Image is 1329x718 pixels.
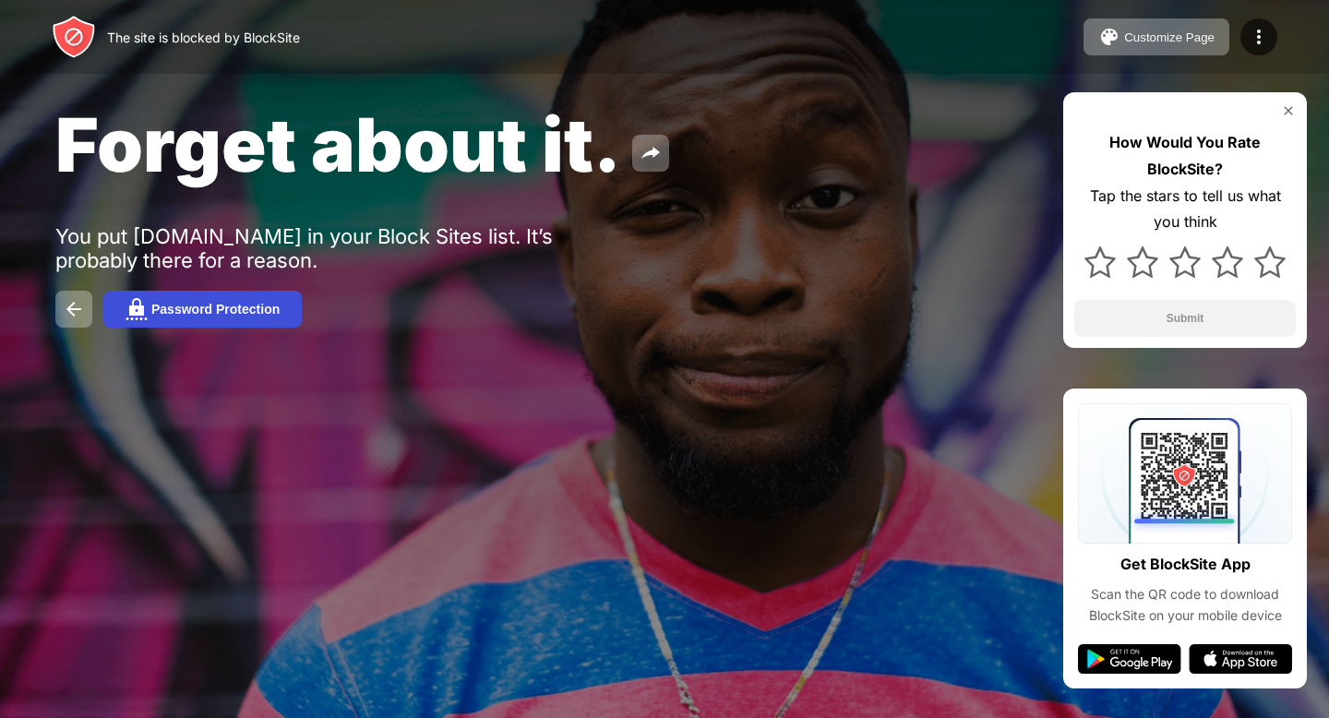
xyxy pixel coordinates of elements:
img: back.svg [63,298,85,320]
img: password.svg [126,298,148,320]
img: pallet.svg [1098,26,1120,48]
img: share.svg [640,142,662,164]
img: star.svg [1212,246,1243,278]
img: header-logo.svg [52,15,96,59]
div: Password Protection [151,302,280,317]
img: star.svg [1169,246,1201,278]
img: menu-icon.svg [1248,26,1270,48]
button: Submit [1074,300,1296,337]
span: Forget about it. [55,100,621,189]
div: Get BlockSite App [1120,551,1251,578]
div: You put [DOMAIN_NAME] in your Block Sites list. It’s probably there for a reason. [55,224,626,272]
div: The site is blocked by BlockSite [107,30,300,45]
img: qrcode.svg [1078,403,1292,544]
img: star.svg [1084,246,1116,278]
img: app-store.svg [1189,644,1292,674]
img: star.svg [1254,246,1286,278]
div: Customize Page [1124,30,1215,44]
div: Scan the QR code to download BlockSite on your mobile device [1078,584,1292,626]
div: How Would You Rate BlockSite? [1074,129,1296,183]
img: star.svg [1127,246,1158,278]
button: Password Protection [103,291,302,328]
img: google-play.svg [1078,644,1181,674]
div: Tap the stars to tell us what you think [1074,183,1296,236]
button: Customize Page [1084,18,1229,55]
img: rate-us-close.svg [1281,103,1296,118]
